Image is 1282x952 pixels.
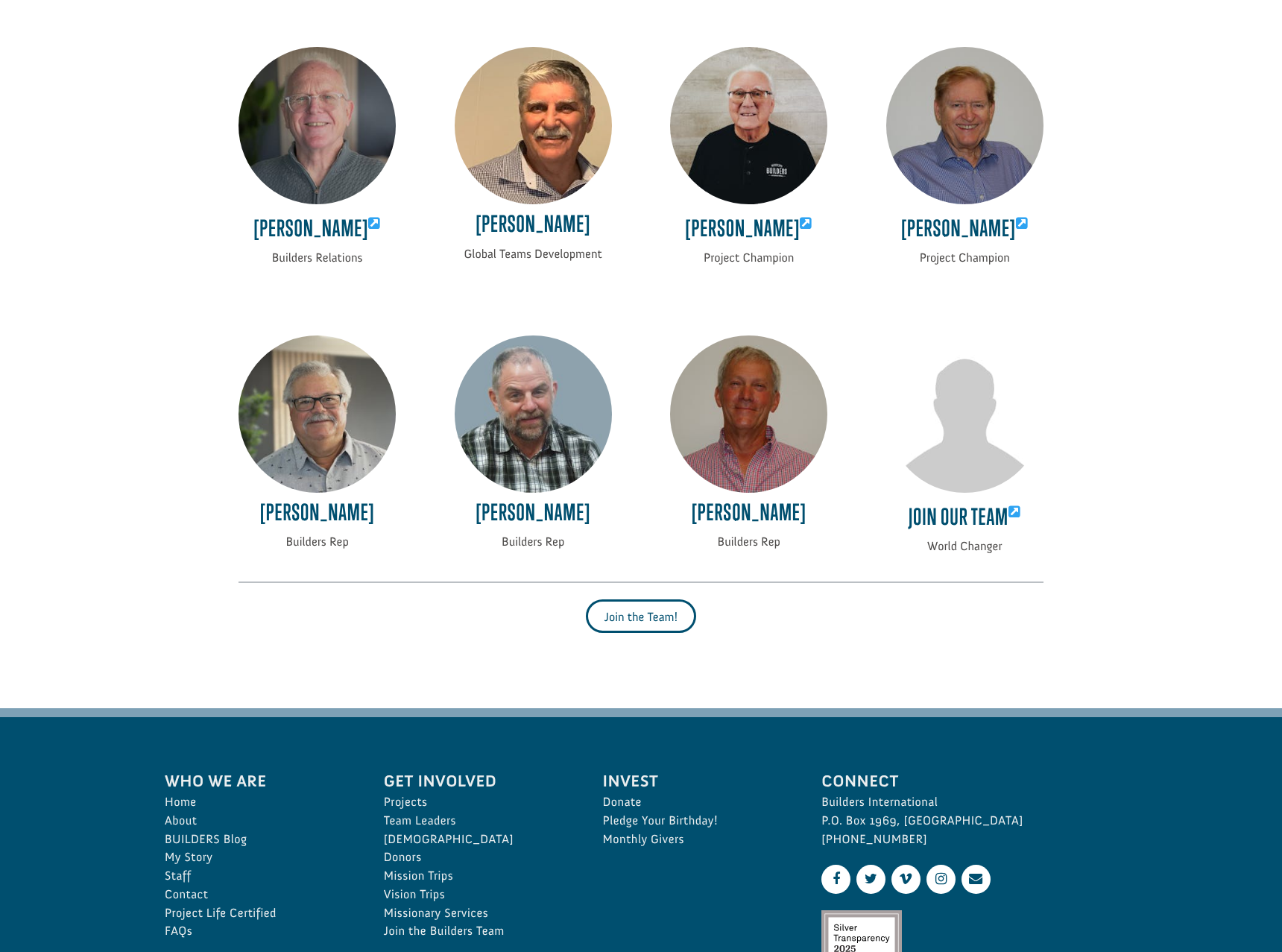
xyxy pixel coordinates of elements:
[239,533,396,552] p: Builders Rep
[239,499,396,533] h4: [PERSON_NAME]
[165,904,351,923] a: Project Life Certified
[886,335,1043,493] img: Join Our Team
[603,812,789,830] a: Pledge Your Birthday!
[670,533,827,552] p: Builders Rep
[384,886,570,904] a: Vision Trips
[165,769,351,793] span: Who We Are
[384,922,570,941] a: Join the Builders Team
[891,865,921,894] a: Vimeo
[455,533,612,552] p: Builders Rep
[886,499,1043,538] h4: Join Our Team
[27,60,37,70] img: US.png
[586,599,697,633] a: Join the Team!
[856,865,885,894] a: Twitter
[239,335,396,493] img: Johnny Granado
[27,46,205,57] div: to
[384,904,570,923] a: Missionary Services
[165,812,351,830] a: About
[384,830,570,849] a: [DEMOGRAPHIC_DATA]
[670,211,827,249] h4: [PERSON_NAME]
[165,830,351,849] a: BUILDERS Blog
[455,47,612,204] img: Ken Patrick
[165,793,351,812] a: Home
[165,886,351,904] a: Contact
[239,211,396,249] h4: [PERSON_NAME]
[165,848,351,867] a: My Story
[27,15,205,45] div: [DEMOGRAPHIC_DATA] donated $1,000
[670,47,827,204] img: Carley Touchstone
[165,922,351,941] a: FAQs
[821,793,1117,848] p: Builders International P.O. Box 1969, [GEOGRAPHIC_DATA] [PHONE_NUMBER]
[821,769,1117,793] span: Connect
[886,249,1043,268] p: Project Champion
[886,538,1043,556] p: World Changer
[35,45,123,57] strong: Project Shovel Ready
[239,47,396,204] img: Doug Webber
[384,867,570,886] a: Mission Trips
[384,769,570,793] span: Get Involved
[120,31,132,43] img: emoji confettiBall
[455,499,612,533] h4: [PERSON_NAME]
[821,865,850,894] a: Facebook
[455,335,612,493] img: Gerald D'Ambrosio
[886,211,1043,249] h4: [PERSON_NAME]
[603,769,789,793] span: Invest
[603,793,789,812] a: Donate
[670,249,827,268] p: Project Champion
[239,249,396,268] p: Builders Relations
[40,60,205,70] span: [GEOGRAPHIC_DATA] , [GEOGRAPHIC_DATA]
[886,47,1043,204] img: David Godwin
[926,865,956,894] a: Instagram
[670,335,827,493] img: Dan Sparling
[165,867,351,886] a: Staff
[670,499,827,533] h4: [PERSON_NAME]
[384,812,570,830] a: Team Leaders
[455,211,612,245] h4: [PERSON_NAME]
[384,848,570,867] a: Donors
[211,30,277,57] button: Donate
[961,865,991,894] a: Contact Us
[384,793,570,812] a: Projects
[455,245,612,264] p: Global Teams Development
[603,830,789,849] a: Monthly Givers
